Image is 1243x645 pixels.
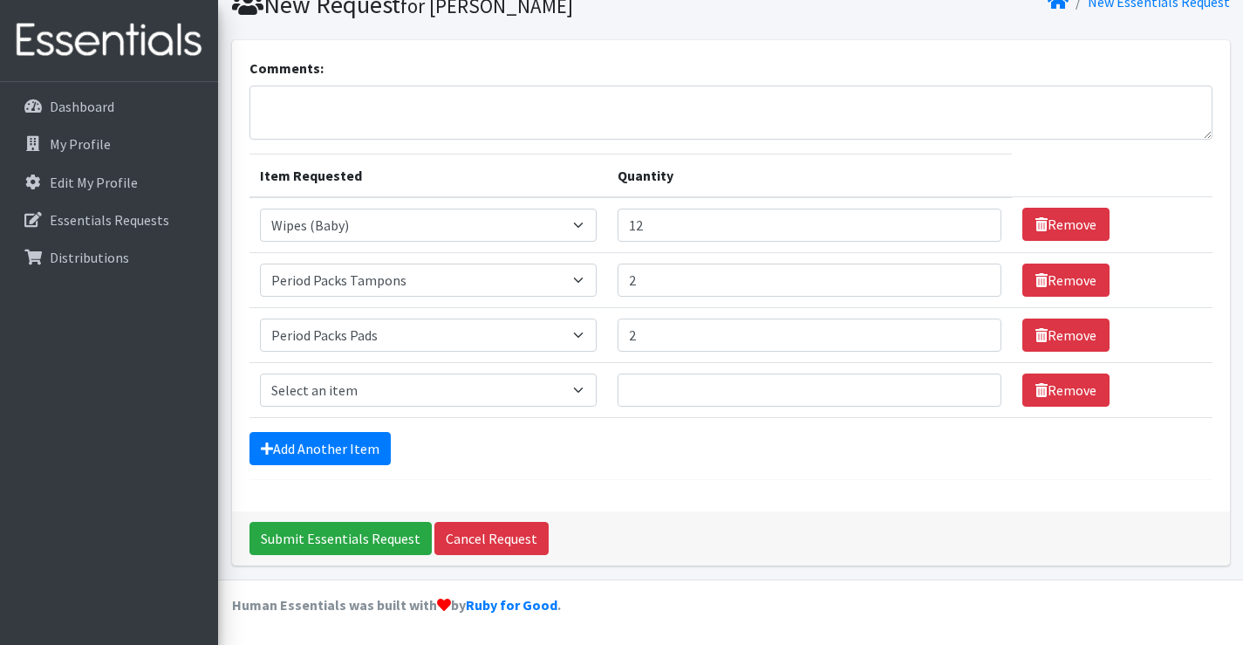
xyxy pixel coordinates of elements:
[50,211,169,229] p: Essentials Requests
[249,154,608,197] th: Item Requested
[7,89,211,124] a: Dashboard
[607,154,1012,197] th: Quantity
[1022,319,1110,352] a: Remove
[434,522,549,555] a: Cancel Request
[7,165,211,200] a: Edit My Profile
[50,174,138,191] p: Edit My Profile
[466,596,557,614] a: Ruby for Good
[249,522,432,555] input: Submit Essentials Request
[232,596,561,614] strong: Human Essentials was built with by .
[50,135,111,153] p: My Profile
[249,432,391,465] a: Add Another Item
[50,249,129,266] p: Distributions
[7,202,211,237] a: Essentials Requests
[7,240,211,275] a: Distributions
[7,11,211,70] img: HumanEssentials
[249,58,324,79] label: Comments:
[1022,264,1110,297] a: Remove
[50,98,114,115] p: Dashboard
[7,127,211,161] a: My Profile
[1022,374,1110,407] a: Remove
[1022,208,1110,241] a: Remove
